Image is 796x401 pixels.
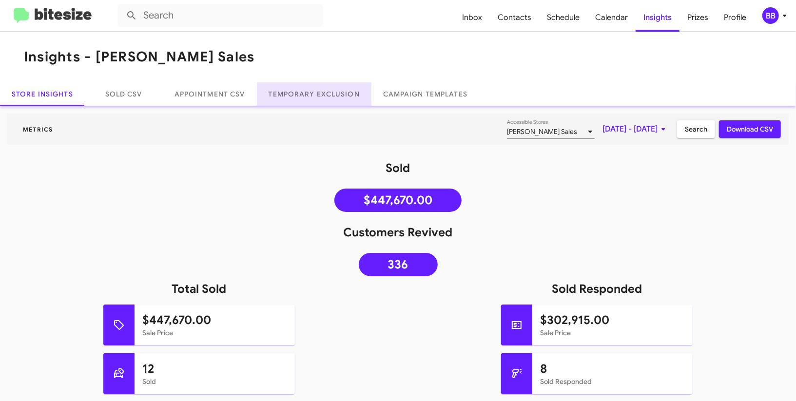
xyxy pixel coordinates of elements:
span: $447,670.00 [364,195,432,205]
input: Search [118,4,323,27]
button: Download CSV [719,120,781,138]
a: Profile [716,3,754,32]
span: [PERSON_NAME] Sales [507,127,577,136]
h1: $447,670.00 [142,312,287,328]
a: Sold CSV [85,82,163,106]
h1: $302,915.00 [540,312,685,328]
span: Download CSV [727,120,773,138]
a: Prizes [680,3,716,32]
span: 336 [388,260,408,269]
span: [DATE] - [DATE] [602,120,669,138]
button: BB [754,7,785,24]
h1: 8 [540,361,685,377]
span: Metrics [15,126,61,133]
button: Search [677,120,715,138]
a: Campaign Templates [371,82,479,106]
mat-card-subtitle: Sold Responded [540,377,685,386]
mat-card-subtitle: Sale Price [540,328,685,338]
a: Inbox [454,3,490,32]
div: BB [762,7,779,24]
a: Schedule [539,3,587,32]
a: Temporary Exclusion [257,82,371,106]
a: Insights [636,3,680,32]
a: Contacts [490,3,539,32]
a: Appointment CSV [163,82,257,106]
mat-card-subtitle: Sold [142,377,287,386]
span: Search [685,120,707,138]
h1: 12 [142,361,287,377]
h1: Insights - [PERSON_NAME] Sales [24,49,255,65]
a: Calendar [587,3,636,32]
mat-card-subtitle: Sale Price [142,328,287,338]
button: [DATE] - [DATE] [595,120,677,138]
